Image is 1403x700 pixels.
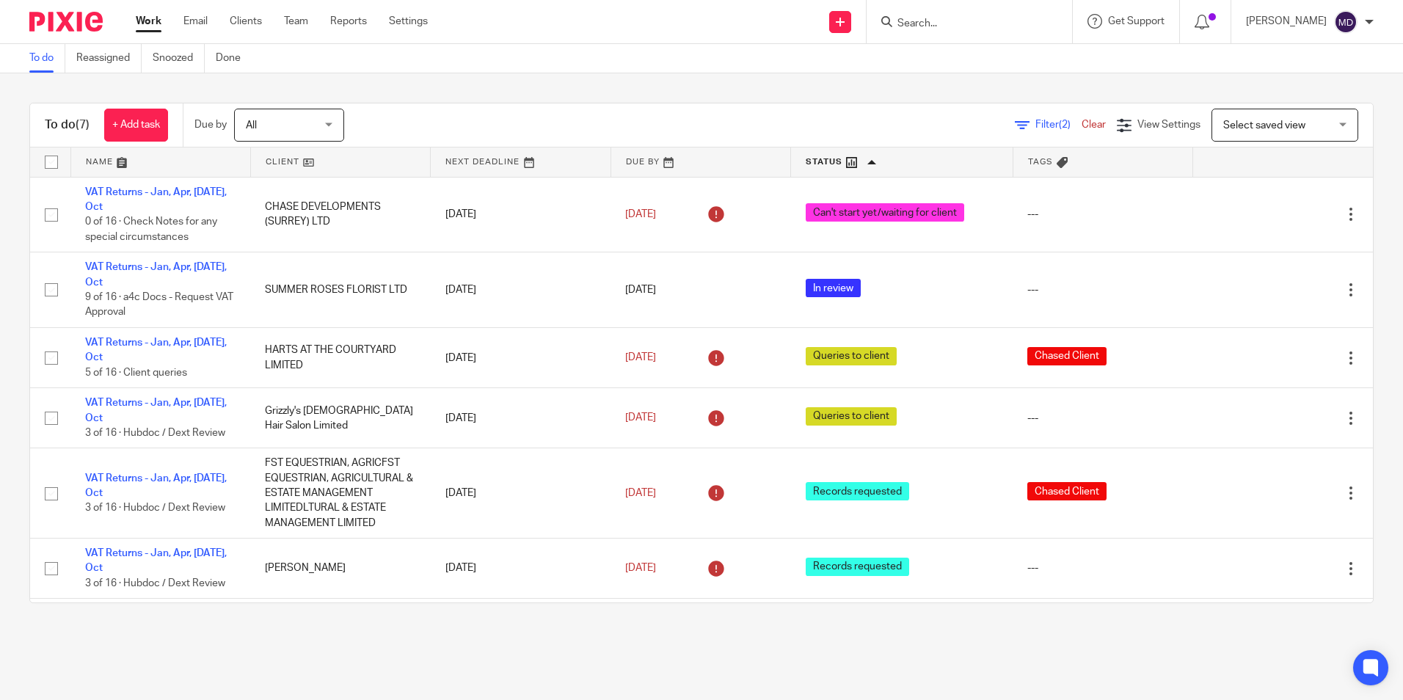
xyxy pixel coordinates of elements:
input: Search [896,18,1028,31]
td: SUMMER ROSES FLORIST LTD [250,252,430,328]
td: [DATE] [431,448,611,539]
span: Can't start yet/waiting for client [806,203,964,222]
span: All [246,120,257,131]
span: [DATE] [625,488,656,498]
span: (7) [76,119,90,131]
a: Clear [1082,120,1106,130]
a: VAT Returns - Jan, Apr, [DATE], Oct [85,398,227,423]
td: Water Purification Limited [250,599,430,659]
span: 3 of 16 · Hubdoc / Dext Review [85,428,225,438]
span: Records requested [806,558,909,576]
a: + Add task [104,109,168,142]
img: svg%3E [1334,10,1358,34]
span: Chased Client [1027,347,1107,365]
span: 0 of 16 · Check Notes for any special circumstances [85,216,217,242]
span: Select saved view [1223,120,1305,131]
div: --- [1027,207,1178,222]
p: Due by [194,117,227,132]
h1: To do [45,117,90,133]
a: VAT Returns - Jan, Apr, [DATE], Oct [85,187,227,212]
span: [DATE] [625,285,656,295]
div: --- [1027,411,1178,426]
span: Get Support [1108,16,1165,26]
td: CHASE DEVELOPMENTS (SURREY) LTD [250,177,430,252]
a: VAT Returns - Jan, Apr, [DATE], Oct [85,338,227,362]
a: Snoozed [153,44,205,73]
span: 9 of 16 · a4c Docs - Request VAT Approval [85,292,233,318]
span: 3 of 16 · Hubdoc / Dext Review [85,503,225,514]
span: Queries to client [806,347,897,365]
img: Pixie [29,12,103,32]
td: HARTS AT THE COURTYARD LIMITED [250,328,430,388]
td: [DATE] [431,388,611,448]
a: To do [29,44,65,73]
span: [DATE] [625,352,656,362]
td: FST EQUESTRIAN, AGRICFST EQUESTRIAN, AGRICULTURAL & ESTATE MANAGEMENT LIMITEDLTURAL & ESTATE MANA... [250,448,430,539]
span: Records requested [806,482,909,500]
td: [DATE] [431,252,611,328]
span: 3 of 16 · Hubdoc / Dext Review [85,578,225,588]
span: [DATE] [625,209,656,219]
span: Filter [1035,120,1082,130]
a: VAT Returns - Jan, Apr, [DATE], Oct [85,262,227,287]
td: Grizzly's [DEMOGRAPHIC_DATA] Hair Salon Limited [250,388,430,448]
span: [DATE] [625,563,656,573]
span: (2) [1059,120,1071,130]
td: [DATE] [431,599,611,659]
p: [PERSON_NAME] [1246,14,1327,29]
span: Chased Client [1027,482,1107,500]
span: [DATE] [625,413,656,423]
span: Queries to client [806,407,897,426]
span: 5 of 16 · Client queries [85,368,187,378]
td: [DATE] [431,539,611,599]
td: [PERSON_NAME] [250,539,430,599]
a: VAT Returns - Jan, Apr, [DATE], Oct [85,473,227,498]
span: In review [806,279,861,297]
span: Tags [1028,158,1053,166]
div: --- [1027,561,1178,575]
a: VAT Returns - Jan, Apr, [DATE], Oct [85,548,227,573]
a: Team [284,14,308,29]
a: Email [183,14,208,29]
span: View Settings [1137,120,1200,130]
a: Done [216,44,252,73]
a: Work [136,14,161,29]
a: Reports [330,14,367,29]
a: Reassigned [76,44,142,73]
a: Settings [389,14,428,29]
td: [DATE] [431,177,611,252]
td: [DATE] [431,328,611,388]
a: Clients [230,14,262,29]
div: --- [1027,282,1178,297]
